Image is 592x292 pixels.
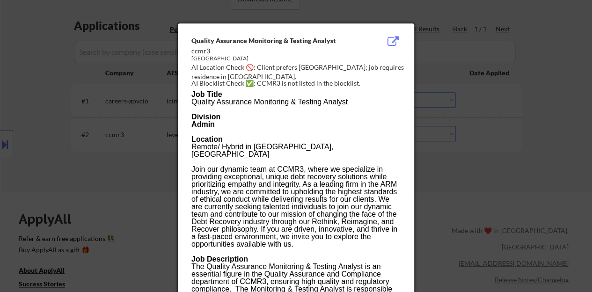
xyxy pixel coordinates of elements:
[191,63,404,81] div: AI Location Check 🚫: Client prefers [GEOGRAPHIC_DATA]; job requires residence in [GEOGRAPHIC_DATA].
[191,79,404,88] div: AI Blocklist Check ✅: CCMR3 is not listed in the blocklist.
[191,143,333,158] span: Remote/ Hybrid in [GEOGRAPHIC_DATA], [GEOGRAPHIC_DATA]
[191,165,397,248] span: Join our dynamic team at CCMR3, where we specialize in providing exceptional, unique debt recover...
[191,98,348,106] span: Quality Assurance Monitoring & Testing Analyst
[191,255,248,263] b: Job Description
[191,135,223,143] b: Location
[191,120,215,128] b: Admin
[191,46,353,56] div: ccmr3
[191,36,353,45] div: Quality Assurance Monitoring & Testing Analyst
[191,90,222,98] b: Job Title
[191,113,220,121] b: Division
[191,55,353,63] div: [GEOGRAPHIC_DATA]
